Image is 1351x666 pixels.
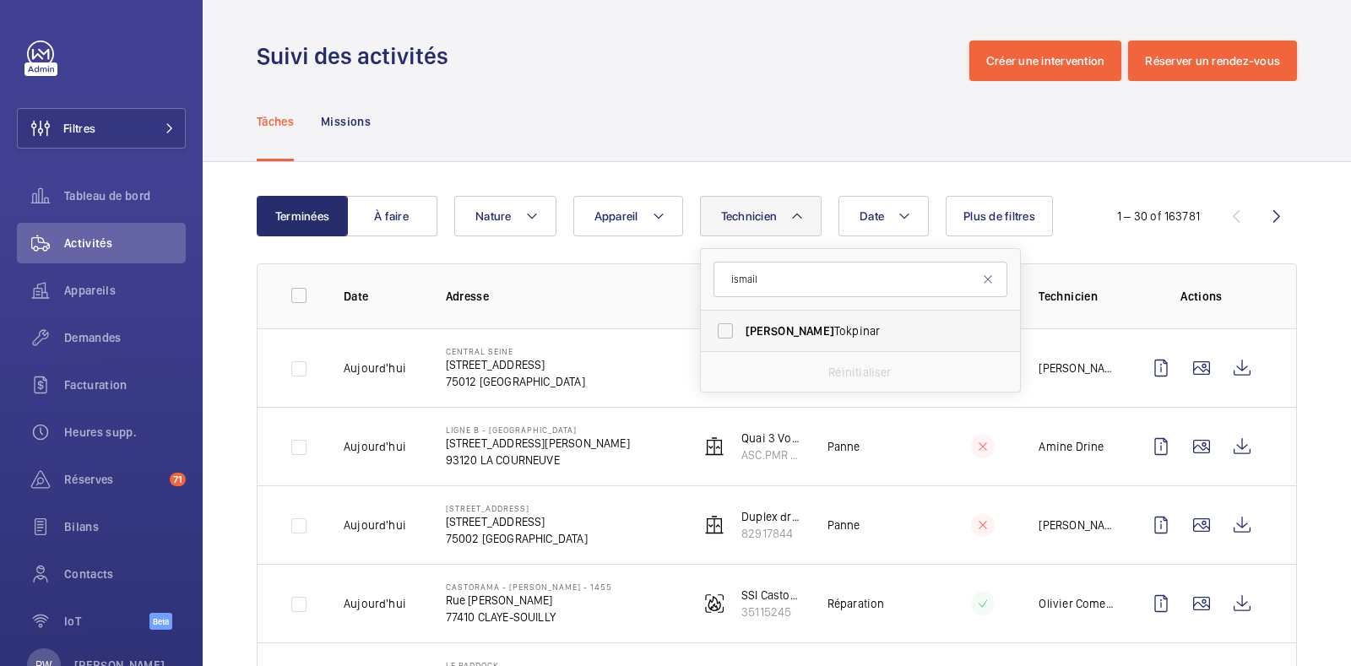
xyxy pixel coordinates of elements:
span: [PERSON_NAME] [746,324,834,338]
span: Plus de filtres [963,209,1035,223]
p: SSI Castorama Claye-Souilly [741,587,800,604]
span: Heures supp. [64,424,186,441]
img: fire_alarm.svg [704,593,724,614]
p: Rue [PERSON_NAME] [446,592,612,609]
p: [STREET_ADDRESS] [446,513,588,530]
p: Panne [827,517,860,533]
p: 35115245 [741,604,800,620]
p: Panne [827,438,860,455]
button: Date [838,196,929,236]
p: Olivier Comets [1039,595,1114,612]
span: Appareils [64,282,186,299]
p: [STREET_ADDRESS] [446,503,588,513]
p: Aujourd'hui [344,517,406,533]
p: [PERSON_NAME] [1039,517,1114,533]
p: [PERSON_NAME] [1039,360,1114,376]
p: Aujourd'hui [344,360,406,376]
p: 93120 LA COURNEUVE [446,452,630,468]
span: IoT [64,613,149,630]
p: Réparation [827,595,885,612]
button: Appareil [573,196,683,236]
p: Aujourd'hui [344,595,406,612]
p: ASC.PMR 2007 [741,447,800,463]
button: Terminées [257,196,348,236]
button: Technicien [700,196,822,236]
span: Nature [475,209,512,223]
p: Aujourd'hui [344,438,406,455]
span: Tokpinar [746,322,978,339]
div: 1 – 30 of 163781 [1117,208,1200,225]
span: Filtres [63,120,95,137]
span: Activités [64,235,186,252]
input: Trouvez une technicien [713,262,1007,297]
button: Nature [454,196,556,236]
span: 71 [170,473,186,486]
p: Adresse [446,288,673,305]
button: À faire [346,196,437,236]
p: Réinitialiser [828,364,891,381]
p: LIGNE B - [GEOGRAPHIC_DATA] [446,425,630,435]
span: Bilans [64,518,186,535]
span: Contacts [64,566,186,582]
span: Demandes [64,329,186,346]
p: 77410 CLAYE-SOUILLY [446,609,612,625]
img: elevator.svg [704,436,724,457]
p: Quai 3 Voie 1B [741,430,800,447]
span: Date [860,209,884,223]
p: 82917844 [741,525,800,542]
p: Central Seine [446,346,585,356]
span: Tableau de bord [64,187,186,204]
h1: Suivi des activités [257,41,458,72]
span: Facturation [64,376,186,393]
button: Réserver un rendez-vous [1128,41,1297,81]
button: Plus de filtres [946,196,1053,236]
span: Technicien [721,209,778,223]
p: Duplex droite [741,508,800,525]
button: Créer une intervention [969,41,1122,81]
p: Tâches [257,113,294,130]
p: Date [344,288,419,305]
img: elevator.svg [704,515,724,535]
p: Technicien [1039,288,1114,305]
span: Appareil [594,209,638,223]
span: Beta [149,613,172,630]
p: 75002 [GEOGRAPHIC_DATA] [446,530,588,547]
p: 75012 [GEOGRAPHIC_DATA] [446,373,585,390]
p: Castorama - [PERSON_NAME] - 1455 [446,582,612,592]
span: Réserves [64,471,163,488]
p: Actions [1141,288,1262,305]
button: Filtres [17,108,186,149]
p: [STREET_ADDRESS][PERSON_NAME] [446,435,630,452]
p: Missions [321,113,371,130]
p: [STREET_ADDRESS] [446,356,585,373]
p: Amine Drine [1039,438,1104,455]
